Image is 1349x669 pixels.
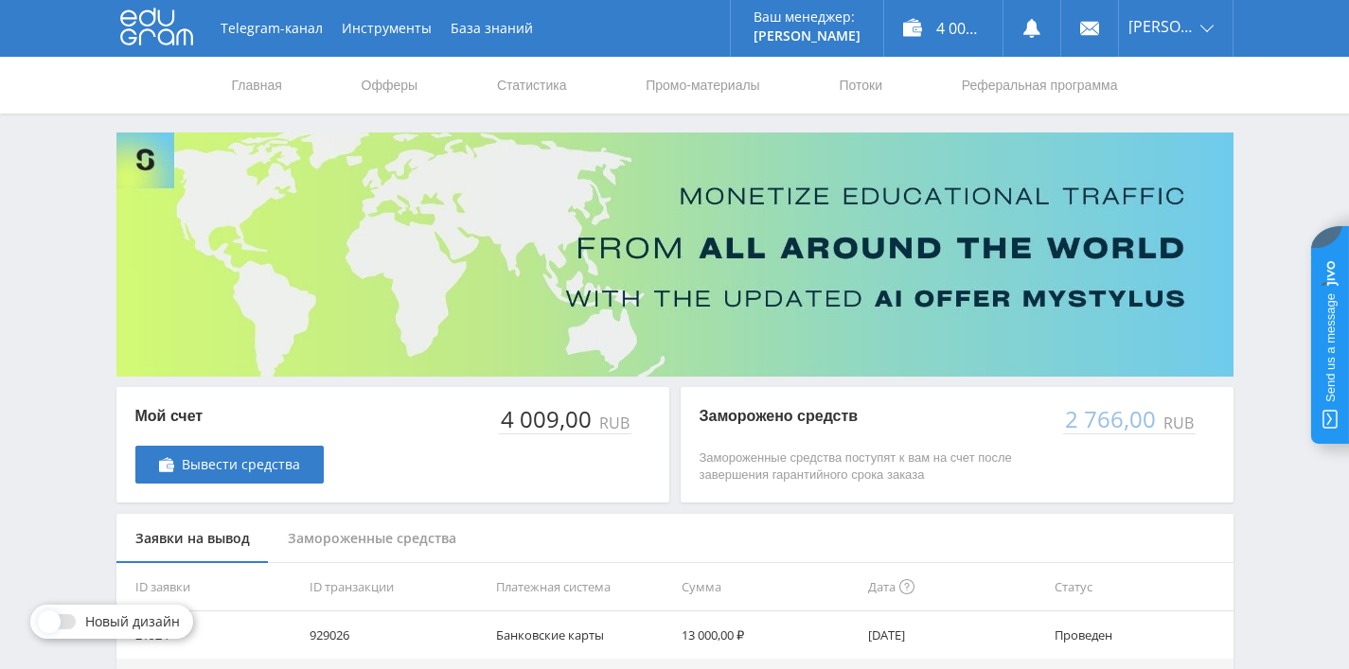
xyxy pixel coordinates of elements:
[302,611,488,659] td: 929026
[116,611,303,659] td: 21924
[230,57,284,114] a: Главная
[116,132,1234,377] img: Banner
[960,57,1120,114] a: Реферальная программа
[644,57,761,114] a: Промо-материалы
[116,563,303,611] th: ID заявки
[269,514,475,564] div: Замороженные средства
[700,406,1044,427] p: Заморожено средств
[499,406,595,432] div: 4 009,00
[861,611,1047,659] td: [DATE]
[1063,406,1160,432] div: 2 766,00
[861,563,1047,611] th: Дата
[1047,563,1234,611] th: Статус
[754,28,861,44] p: [PERSON_NAME]
[135,446,324,484] a: Вывести средства
[302,563,488,611] th: ID транзакции
[1160,414,1196,431] div: RUB
[595,414,631,431] div: RUB
[1047,611,1234,659] td: Проведен
[135,406,324,427] p: Мой счет
[674,611,861,659] td: 13 000,00 ₽
[85,614,180,629] span: Новый дизайн
[488,611,675,659] td: Банковские карты
[116,514,269,564] div: Заявки на вывод
[754,9,861,25] p: Ваш менеджер:
[495,57,569,114] a: Статистика
[360,57,420,114] a: Офферы
[837,57,884,114] a: Потоки
[488,563,675,611] th: Платежная система
[674,563,861,611] th: Сумма
[182,457,300,472] span: Вывести средства
[1128,19,1195,34] span: [PERSON_NAME]
[700,449,1044,484] p: Замороженные средства поступят к вам на счет после завершения гарантийного срока заказа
